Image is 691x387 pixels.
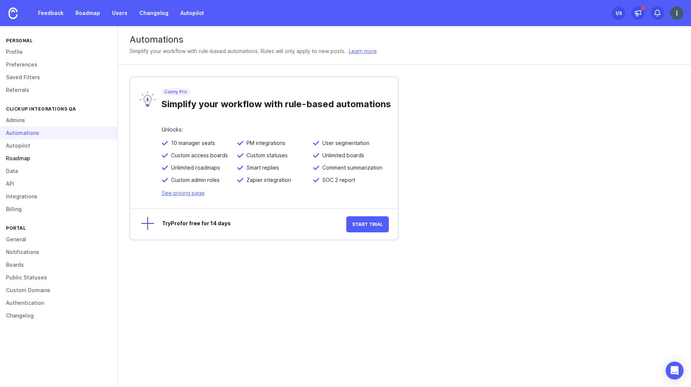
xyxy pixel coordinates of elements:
img: Canny Home [9,7,18,19]
p: Canny Pro [164,89,187,95]
a: Feedback [34,6,68,20]
button: Start Trial [346,216,389,232]
a: Users [108,6,132,20]
span: Comment summarization [319,164,382,171]
div: Simplify your workflow with rule-based automations [161,96,408,110]
span: Zapier integration [244,177,291,183]
div: Try Pro for free for 14 days [162,221,346,228]
img: Integrations QA [670,6,684,20]
a: Learn more [349,47,377,55]
a: Autopilot [176,6,208,20]
img: lyW0TRAiArAAAAAASUVORK5CYII= [139,92,156,107]
div: 1 /5 [615,8,622,18]
span: Unlimited roadmaps [168,164,220,171]
span: Smart replies [244,164,279,171]
span: Custom access boards [168,152,228,159]
a: See pricing page [162,190,205,196]
div: Automations [130,35,679,44]
span: Unlimited boards [319,152,364,159]
span: 10 manager seats [168,140,215,146]
p: Simplify your workflow with rule-based automations. Rules will only apply to new posts. [130,47,346,55]
div: Open Intercom Messenger [666,362,684,380]
a: Changelog [135,6,173,20]
span: Custom statuses [244,152,288,159]
div: Unlocks: [162,127,389,140]
span: Custom admin roles [168,177,220,183]
a: Roadmap [71,6,105,20]
span: Start Trial [352,222,383,227]
span: SOC 2 report [319,177,355,183]
button: 1/5 [612,6,625,20]
span: PM integrations [244,140,285,146]
span: User segmentation [319,140,369,146]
